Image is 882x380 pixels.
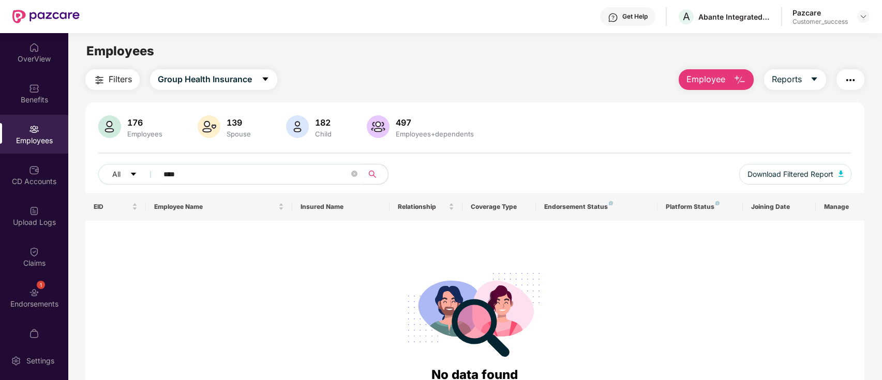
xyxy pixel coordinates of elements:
[622,12,648,21] div: Get Help
[844,74,857,86] img: svg+xml;base64,PHN2ZyB4bWxucz0iaHR0cDovL3d3dy53My5vcmcvMjAwMC9zdmciIHdpZHRoPSIyNCIgaGVpZ2h0PSIyNC...
[29,206,39,216] img: svg+xml;base64,PHN2ZyBpZD0iVXBsb2FkX0xvZ3MiIGRhdGEtbmFtZT0iVXBsb2FkIExvZ3MiIHhtbG5zPSJodHRwOi8vd3...
[146,193,292,221] th: Employee Name
[29,165,39,175] img: svg+xml;base64,PHN2ZyBpZD0iQ0RfQWNjb3VudHMiIGRhdGEtbmFtZT0iQ0QgQWNjb3VudHMiIHhtbG5zPSJodHRwOi8vd3...
[23,356,57,366] div: Settings
[351,170,357,179] span: close-circle
[734,74,746,86] img: svg+xml;base64,PHN2ZyB4bWxucz0iaHR0cDovL3d3dy53My5vcmcvMjAwMC9zdmciIHhtbG5zOnhsaW5rPSJodHRwOi8vd3...
[859,12,868,21] img: svg+xml;base64,PHN2ZyBpZD0iRHJvcGRvd24tMzJ4MzIiIHhtbG5zPSJodHRwOi8vd3d3LnczLm9yZy8yMDAwL3N2ZyIgd2...
[715,201,720,205] img: svg+xml;base64,PHN2ZyB4bWxucz0iaHR0cDovL3d3dy53My5vcmcvMjAwMC9zdmciIHdpZHRoPSI4IiBoZWlnaHQ9IjgiIH...
[367,115,390,138] img: svg+xml;base64,PHN2ZyB4bWxucz0iaHR0cDovL3d3dy53My5vcmcvMjAwMC9zdmciIHhtbG5zOnhsaW5rPSJodHRwOi8vd3...
[609,201,613,205] img: svg+xml;base64,PHN2ZyB4bWxucz0iaHR0cDovL3d3dy53My5vcmcvMjAwMC9zdmciIHdpZHRoPSI4IiBoZWlnaHQ9IjgiIH...
[793,18,848,26] div: Customer_success
[764,69,826,90] button: Reportscaret-down
[679,69,754,90] button: Employee
[686,73,725,86] span: Employee
[37,281,45,289] div: 1
[93,74,106,86] img: svg+xml;base64,PHN2ZyB4bWxucz0iaHR0cDovL3d3dy53My5vcmcvMjAwMC9zdmciIHdpZHRoPSIyNCIgaGVpZ2h0PSIyNC...
[292,193,390,221] th: Insured Name
[363,170,383,178] span: search
[772,73,802,86] span: Reports
[225,130,253,138] div: Spouse
[810,75,818,84] span: caret-down
[261,75,270,84] span: caret-down
[94,203,130,211] span: EID
[683,10,690,23] span: A
[544,203,649,211] div: Endorsement Status
[158,73,252,86] span: Group Health Insurance
[363,164,388,185] button: search
[816,193,864,221] th: Manage
[29,83,39,94] img: svg+xml;base64,PHN2ZyBpZD0iQmVuZWZpdHMiIHhtbG5zPSJodHRwOi8vd3d3LnczLm9yZy8yMDAwL3N2ZyIgd2lkdGg9Ij...
[198,115,220,138] img: svg+xml;base64,PHN2ZyB4bWxucz0iaHR0cDovL3d3dy53My5vcmcvMjAwMC9zdmciIHhtbG5zOnhsaW5rPSJodHRwOi8vd3...
[154,203,276,211] span: Employee Name
[462,193,535,221] th: Coverage Type
[394,117,476,128] div: 497
[29,124,39,134] img: svg+xml;base64,PHN2ZyBpZD0iRW1wbG95ZWVzIiB4bWxucz0iaHR0cDovL3d3dy53My5vcmcvMjAwMC9zdmciIHdpZHRoPS...
[739,164,852,185] button: Download Filtered Report
[313,117,334,128] div: 182
[29,328,39,339] img: svg+xml;base64,PHN2ZyBpZD0iTXlfT3JkZXJzIiBkYXRhLW5hbWU9Ik15IE9yZGVycyIgeG1sbnM9Imh0dHA6Ly93d3cudz...
[125,117,165,128] div: 176
[29,42,39,53] img: svg+xml;base64,PHN2ZyBpZD0iSG9tZSIgeG1sbnM9Imh0dHA6Ly93d3cudzMub3JnLzIwMDAvc3ZnIiB3aWR0aD0iMjAiIG...
[29,247,39,257] img: svg+xml;base64,PHN2ZyBpZD0iQ2xhaW0iIHhtbG5zPSJodHRwOi8vd3d3LnczLm9yZy8yMDAwL3N2ZyIgd2lkdGg9IjIwIi...
[608,12,618,23] img: svg+xml;base64,PHN2ZyBpZD0iSGVscC0zMngzMiIgeG1sbnM9Imh0dHA6Ly93d3cudzMub3JnLzIwMDAvc3ZnIiB3aWR0aD...
[743,193,816,221] th: Joining Date
[125,130,165,138] div: Employees
[394,130,476,138] div: Employees+dependents
[398,203,446,211] span: Relationship
[12,10,80,23] img: New Pazcare Logo
[85,193,146,221] th: EID
[109,73,132,86] span: Filters
[225,117,253,128] div: 139
[130,171,137,179] span: caret-down
[793,8,848,18] div: Pazcare
[748,169,833,180] span: Download Filtered Report
[286,115,309,138] img: svg+xml;base64,PHN2ZyB4bWxucz0iaHR0cDovL3d3dy53My5vcmcvMjAwMC9zdmciIHhtbG5zOnhsaW5rPSJodHRwOi8vd3...
[351,171,357,177] span: close-circle
[313,130,334,138] div: Child
[11,356,21,366] img: svg+xml;base64,PHN2ZyBpZD0iU2V0dGluZy0yMHgyMCIgeG1sbnM9Imh0dHA6Ly93d3cudzMub3JnLzIwMDAvc3ZnIiB3aW...
[666,203,735,211] div: Platform Status
[400,260,549,365] img: svg+xml;base64,PHN2ZyB4bWxucz0iaHR0cDovL3d3dy53My5vcmcvMjAwMC9zdmciIHdpZHRoPSIyODgiIGhlaWdodD0iMj...
[112,169,121,180] span: All
[98,115,121,138] img: svg+xml;base64,PHN2ZyB4bWxucz0iaHR0cDovL3d3dy53My5vcmcvMjAwMC9zdmciIHhtbG5zOnhsaW5rPSJodHRwOi8vd3...
[86,43,154,58] span: Employees
[839,171,844,177] img: svg+xml;base64,PHN2ZyB4bWxucz0iaHR0cDovL3d3dy53My5vcmcvMjAwMC9zdmciIHhtbG5zOnhsaW5rPSJodHRwOi8vd3...
[98,164,161,185] button: Allcaret-down
[390,193,462,221] th: Relationship
[150,69,277,90] button: Group Health Insurancecaret-down
[85,69,140,90] button: Filters
[698,12,771,22] div: Abante Integrated P2
[29,287,39,298] img: svg+xml;base64,PHN2ZyBpZD0iRW5kb3JzZW1lbnRzIiB4bWxucz0iaHR0cDovL3d3dy53My5vcmcvMjAwMC9zdmciIHdpZH...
